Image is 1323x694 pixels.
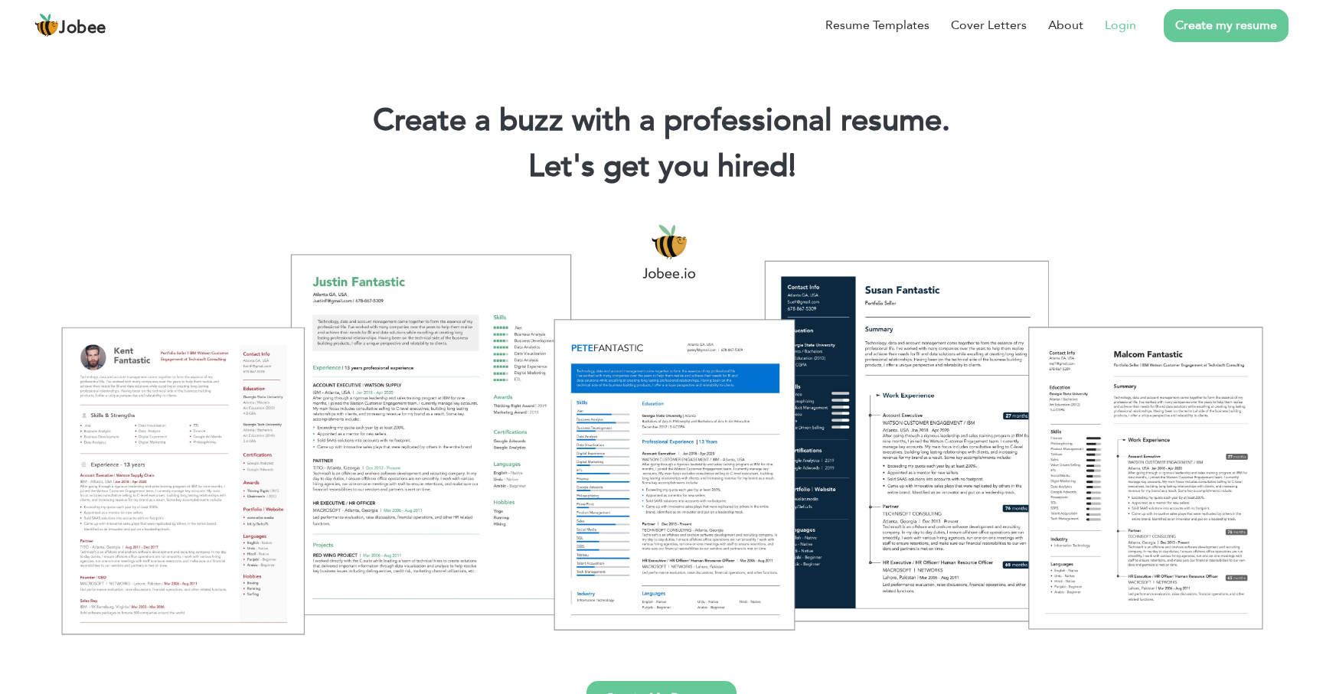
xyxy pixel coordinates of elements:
a: Login [1105,16,1136,34]
h1: Create a buzz with a professional resume. [23,101,1300,141]
a: Cover Letters [951,16,1027,34]
span: get you hired! [603,145,796,187]
span: Jobee [59,20,106,37]
img: jobee.io [34,13,59,37]
h2: Let's [23,147,1300,187]
a: Create my resume [1164,9,1289,42]
a: About [1048,16,1083,34]
a: Resume Templates [825,16,929,34]
span: | [789,145,795,187]
a: Jobee [34,13,106,37]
